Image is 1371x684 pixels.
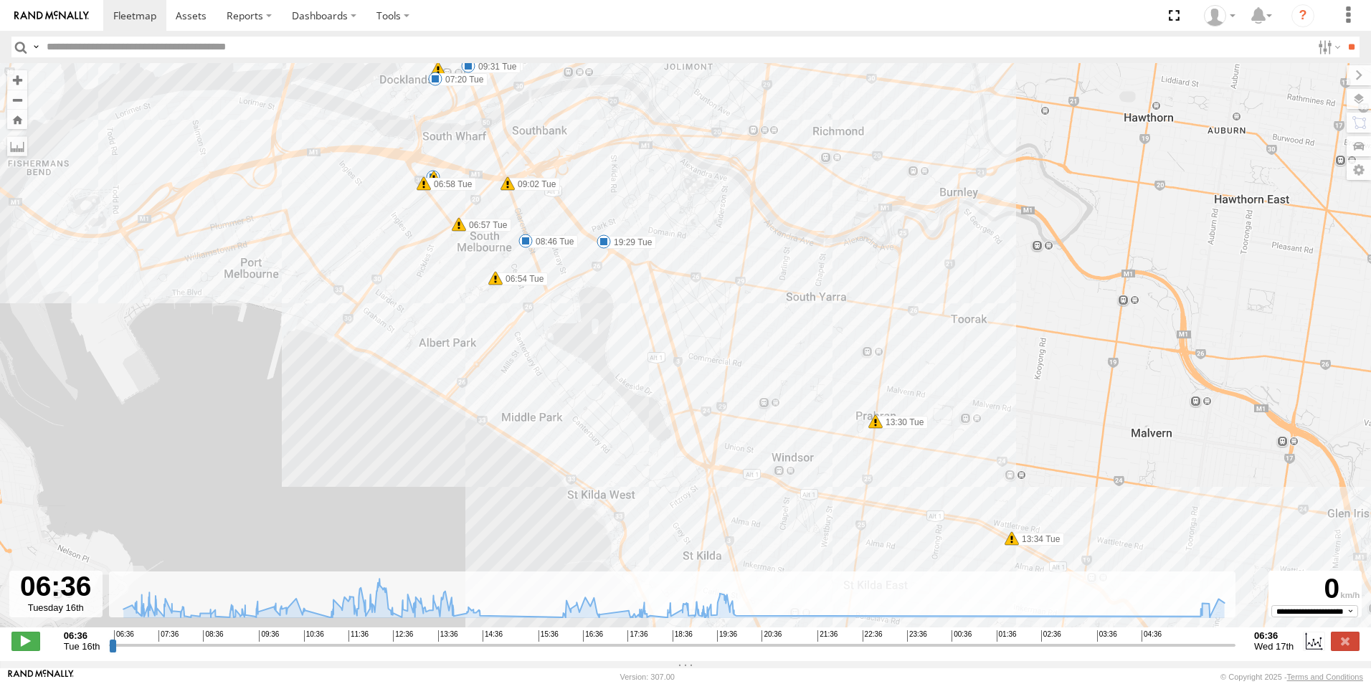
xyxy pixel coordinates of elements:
[203,630,223,642] span: 08:36
[393,630,413,642] span: 12:36
[7,136,27,156] label: Measure
[1097,630,1117,642] span: 03:36
[526,235,578,248] label: 08:46 Tue
[495,272,548,285] label: 06:54 Tue
[1291,4,1314,27] i: ?
[817,630,838,642] span: 21:36
[1287,673,1363,681] a: Terms and Conditions
[673,630,693,642] span: 18:36
[64,641,100,652] span: Tue 16th Sep 2025
[1041,630,1061,642] span: 02:36
[717,630,737,642] span: 19:36
[427,171,441,185] div: 7
[435,73,488,86] label: 07:20 Tue
[952,630,972,642] span: 00:36
[468,60,521,73] label: 09:31 Tue
[11,632,40,650] label: Play/Stop
[438,630,458,642] span: 13:36
[1271,573,1360,605] div: 0
[424,178,476,191] label: 06:58 Tue
[459,219,511,232] label: 06:57 Tue
[907,630,927,642] span: 23:36
[8,670,74,684] a: Visit our Website
[114,630,134,642] span: 06:36
[508,178,560,191] label: 09:02 Tue
[304,630,324,642] span: 10:36
[627,630,647,642] span: 17:36
[539,630,559,642] span: 15:36
[483,630,503,642] span: 14:36
[7,70,27,90] button: Zoom in
[426,170,440,184] div: 7
[1254,641,1294,652] span: Wed 17th Sep 2025
[14,11,89,21] img: rand-logo.svg
[158,630,179,642] span: 07:36
[997,630,1017,642] span: 01:36
[1331,632,1360,650] label: Close
[1312,37,1343,57] label: Search Filter Options
[1012,533,1064,546] label: 13:34 Tue
[1347,160,1371,180] label: Map Settings
[583,630,603,642] span: 16:36
[431,62,445,76] div: 5
[7,110,27,129] button: Zoom Home
[876,416,928,429] label: 13:30 Tue
[1142,630,1162,642] span: 04:36
[762,630,782,642] span: 20:36
[620,673,675,681] div: Version: 307.00
[863,630,883,642] span: 22:36
[1220,673,1363,681] div: © Copyright 2025 -
[348,630,369,642] span: 11:36
[30,37,42,57] label: Search Query
[1254,630,1294,641] strong: 06:36
[259,630,279,642] span: 09:36
[604,236,656,249] label: 19:29 Tue
[1199,5,1240,27] div: Sean Aliphon
[7,90,27,110] button: Zoom out
[64,630,100,641] strong: 06:36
